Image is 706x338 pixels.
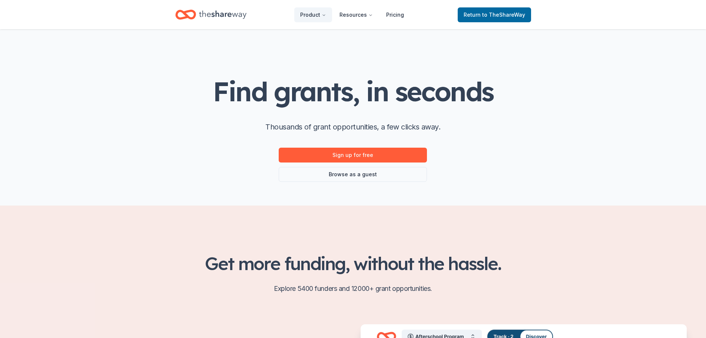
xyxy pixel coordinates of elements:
span: to TheShareWay [482,12,525,18]
button: Product [294,7,332,22]
a: Pricing [380,7,410,22]
button: Resources [334,7,379,22]
a: Returnto TheShareWay [458,7,531,22]
h2: Get more funding, without the hassle. [175,253,531,274]
h1: Find grants, in seconds [213,77,493,106]
span: Return [464,10,525,19]
a: Sign up for free [279,148,427,163]
a: Home [175,6,246,23]
nav: Main [294,6,410,23]
a: Browse as a guest [279,167,427,182]
p: Thousands of grant opportunities, a few clicks away. [265,121,440,133]
p: Explore 5400 funders and 12000+ grant opportunities. [175,283,531,295]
